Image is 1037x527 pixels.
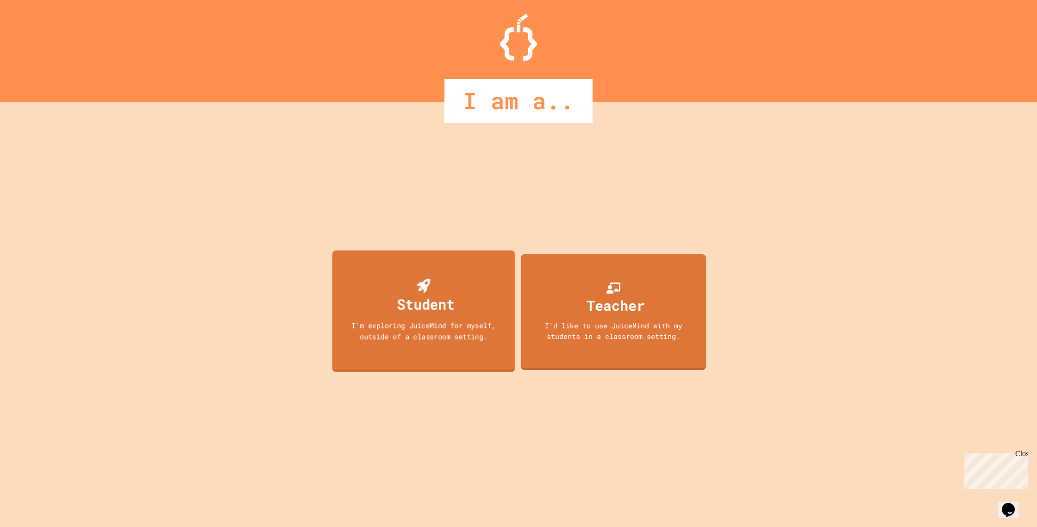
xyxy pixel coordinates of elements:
[341,320,506,342] div: I'm exploring JuiceMind for myself, outside of a classroom setting.
[500,14,537,61] img: Logo.svg
[587,295,645,316] div: Teacher
[4,4,64,59] div: Chat with us now!Close
[530,320,697,341] div: I'd like to use JuiceMind with my students in a classroom setting.
[397,293,455,315] div: Student
[444,79,593,123] div: I am a..
[998,490,1028,518] iframe: chat widget
[960,450,1028,489] iframe: chat widget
